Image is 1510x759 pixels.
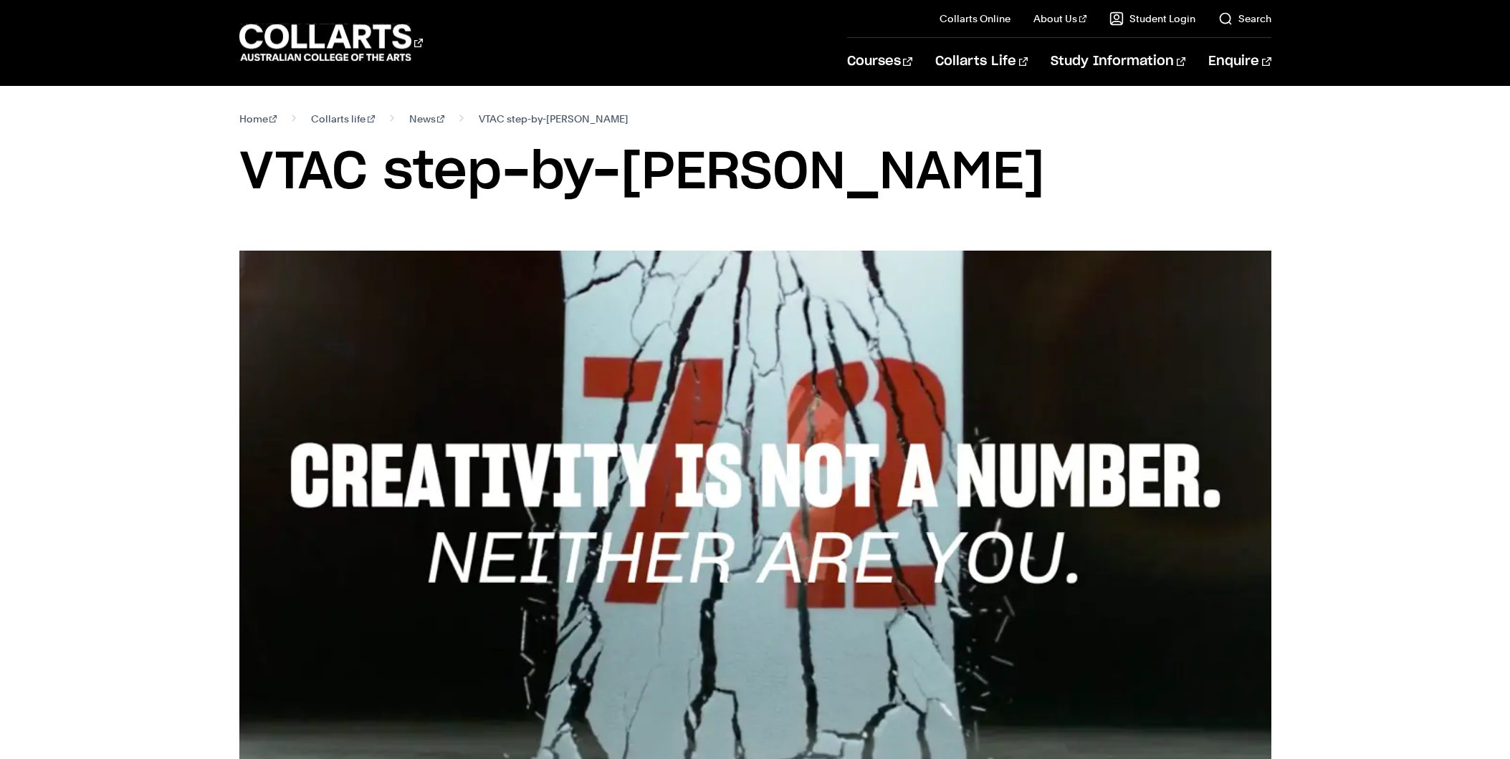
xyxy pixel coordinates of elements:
a: Student Login [1109,11,1195,26]
a: Search [1218,11,1271,26]
a: About Us [1033,11,1086,26]
a: Collarts life [311,109,375,129]
a: Collarts Online [940,11,1010,26]
h1: VTAC step-by-[PERSON_NAME] [239,140,1271,205]
a: Study Information [1051,38,1185,85]
div: Go to homepage [239,22,423,63]
a: Home [239,109,277,129]
span: VTAC step-by-[PERSON_NAME] [479,109,629,129]
a: News [409,109,445,129]
a: Courses [847,38,912,85]
a: Collarts Life [935,38,1028,85]
a: Enquire [1208,38,1271,85]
